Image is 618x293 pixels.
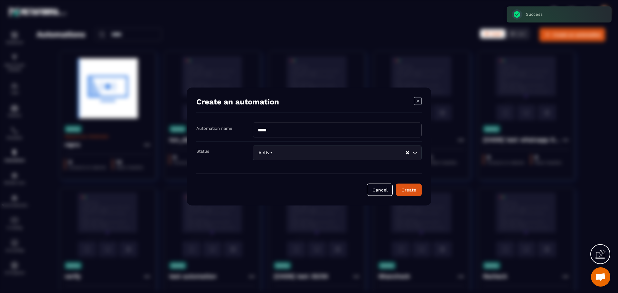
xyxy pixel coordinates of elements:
[367,184,393,196] button: Cancel
[196,97,279,106] h4: Create an automation
[253,146,422,160] div: Search for option
[273,149,405,156] input: Search for option
[196,126,232,131] label: Automation name
[591,267,610,287] a: Mở cuộc trò chuyện
[257,149,273,156] span: Active
[406,150,409,155] button: Clear Selected
[196,149,209,154] label: Status
[396,184,422,196] button: Create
